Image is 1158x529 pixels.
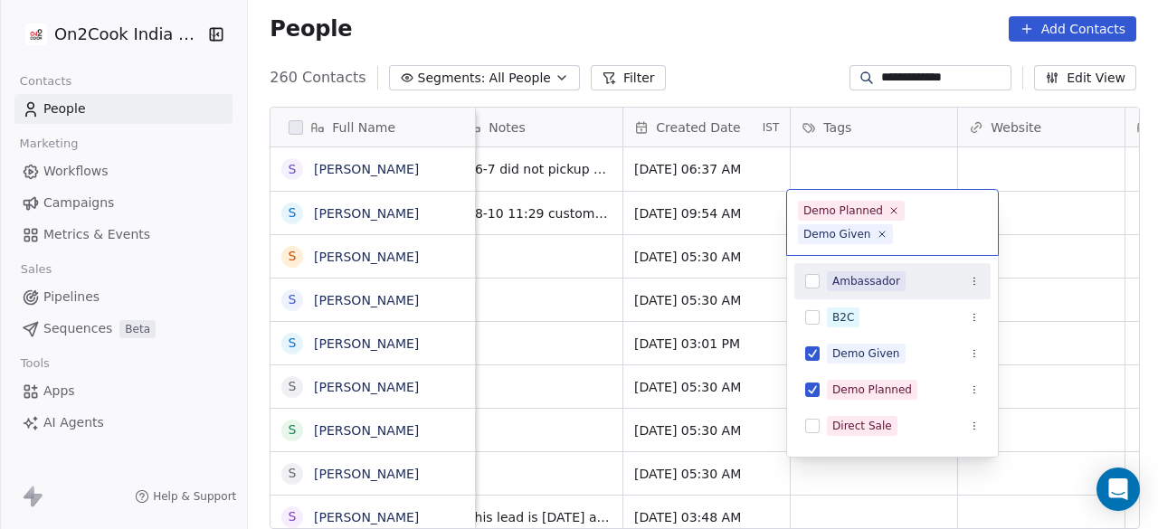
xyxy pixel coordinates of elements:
div: Demo Planned [803,203,883,219]
div: Demo Given [803,226,871,242]
div: Direct Sale [832,418,892,434]
div: Ambassador [832,273,900,289]
div: B2C [832,309,854,326]
div: Demo Planned [832,382,912,398]
div: Demo Given [832,345,900,362]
